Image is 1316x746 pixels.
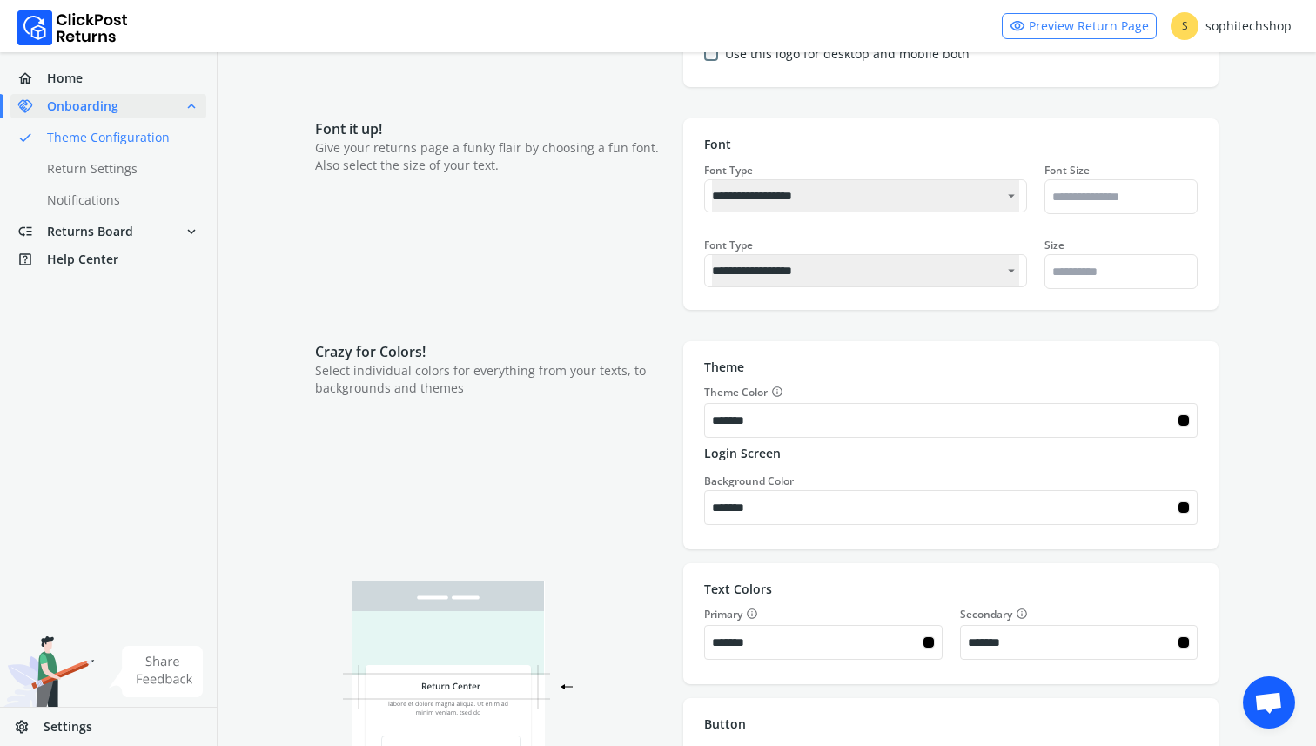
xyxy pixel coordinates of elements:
button: Secondary [1012,605,1028,623]
span: done [17,125,33,150]
img: Logo [17,10,128,45]
span: S [1171,12,1198,40]
span: settings [14,715,44,739]
label: Font Size [1044,164,1198,178]
p: Font [704,136,1198,153]
button: Theme Color [768,383,783,401]
span: low_priority [17,219,47,244]
div: sophitechshop [1171,12,1292,40]
p: Login Screen [704,445,1198,462]
p: Text Colors [704,581,1198,598]
a: doneTheme Configuration [10,125,227,150]
label: Secondary [960,605,1198,623]
a: Return Settings [10,157,227,181]
a: help_centerHelp Center [10,247,206,272]
span: info [746,605,758,622]
span: Settings [44,718,92,736]
p: Font it up! [315,118,666,139]
label: Theme Color [704,383,1198,401]
label: Primary [704,605,942,623]
button: Primary [742,605,758,623]
a: visibilityPreview Return Page [1002,13,1157,39]
span: visibility [1010,14,1025,38]
a: homeHome [10,66,206,91]
span: Home [47,70,83,87]
label: Background Color [704,474,794,488]
a: Open de chat [1243,676,1295,729]
img: share feedback [109,646,204,697]
p: Button [704,716,1198,733]
span: Onboarding [47,97,118,115]
div: Font Type [704,164,1027,178]
p: Crazy for Colors! [315,341,666,362]
label: Size [1044,239,1198,252]
label: Use this logo for desktop and mobile both [725,45,970,63]
span: home [17,66,47,91]
span: Help Center [47,251,118,268]
span: info [1016,605,1028,622]
a: Notifications [10,188,227,212]
p: Theme [704,359,1198,376]
span: expand_more [184,219,199,244]
span: help_center [17,247,47,272]
p: Select individual colors for everything from your texts, to backgrounds and themes [315,362,666,397]
span: expand_less [184,94,199,118]
div: Font Type [704,239,1027,252]
span: Returns Board [47,223,133,240]
span: handshake [17,94,47,118]
span: info [771,383,783,400]
p: Give your returns page a funky flair by choosing a fun font. Also select the size of your text. [315,139,666,174]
